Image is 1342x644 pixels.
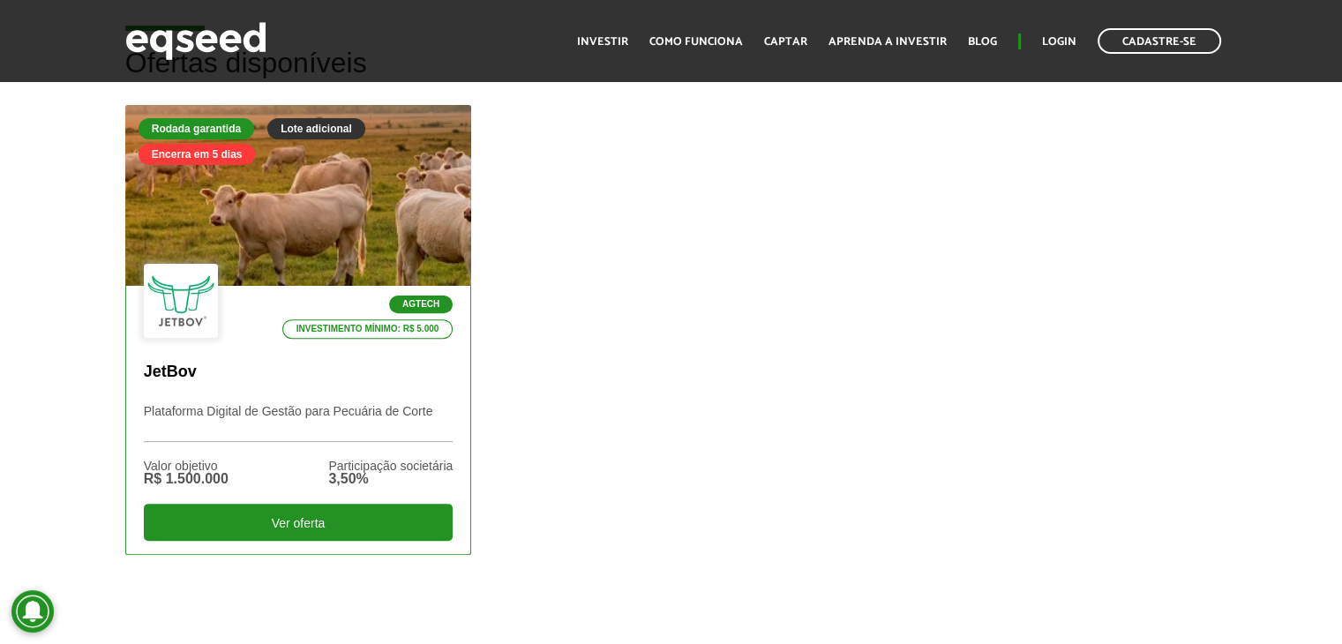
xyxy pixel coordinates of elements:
[282,319,454,339] p: Investimento mínimo: R$ 5.000
[144,363,454,382] p: JetBov
[389,296,453,313] p: Agtech
[144,404,454,442] p: Plataforma Digital de Gestão para Pecuária de Corte
[649,36,743,48] a: Como funciona
[144,504,454,541] div: Ver oferta
[968,36,997,48] a: Blog
[764,36,807,48] a: Captar
[328,472,453,486] div: 3,50%
[328,460,453,472] div: Participação societária
[139,118,254,139] div: Rodada garantida
[267,118,365,139] div: Lote adicional
[144,472,229,486] div: R$ 1.500.000
[139,144,256,165] div: Encerra em 5 dias
[1042,36,1076,48] a: Login
[125,105,472,554] a: Rodada garantida Lote adicional Encerra em 5 dias Agtech Investimento mínimo: R$ 5.000 JetBov Pla...
[125,18,266,64] img: EqSeed
[828,36,947,48] a: Aprenda a investir
[144,460,229,472] div: Valor objetivo
[1098,28,1221,54] a: Cadastre-se
[577,36,628,48] a: Investir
